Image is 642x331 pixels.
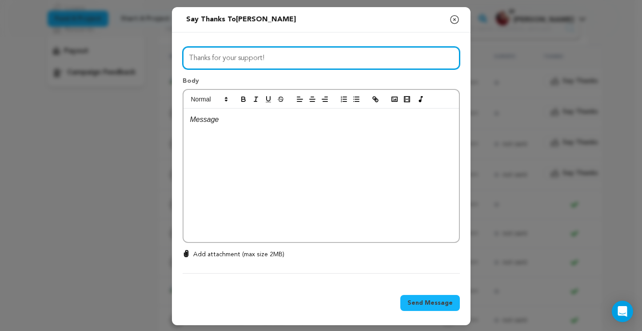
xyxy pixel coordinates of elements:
input: Subject [183,47,460,69]
span: [PERSON_NAME] [236,16,296,23]
p: Add attachment (max size 2MB) [193,250,284,259]
div: Say thanks to [186,14,296,25]
div: Open Intercom Messenger [612,301,633,322]
button: Send Message [400,295,460,311]
span: Send Message [407,299,453,307]
p: Body [183,77,460,89]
